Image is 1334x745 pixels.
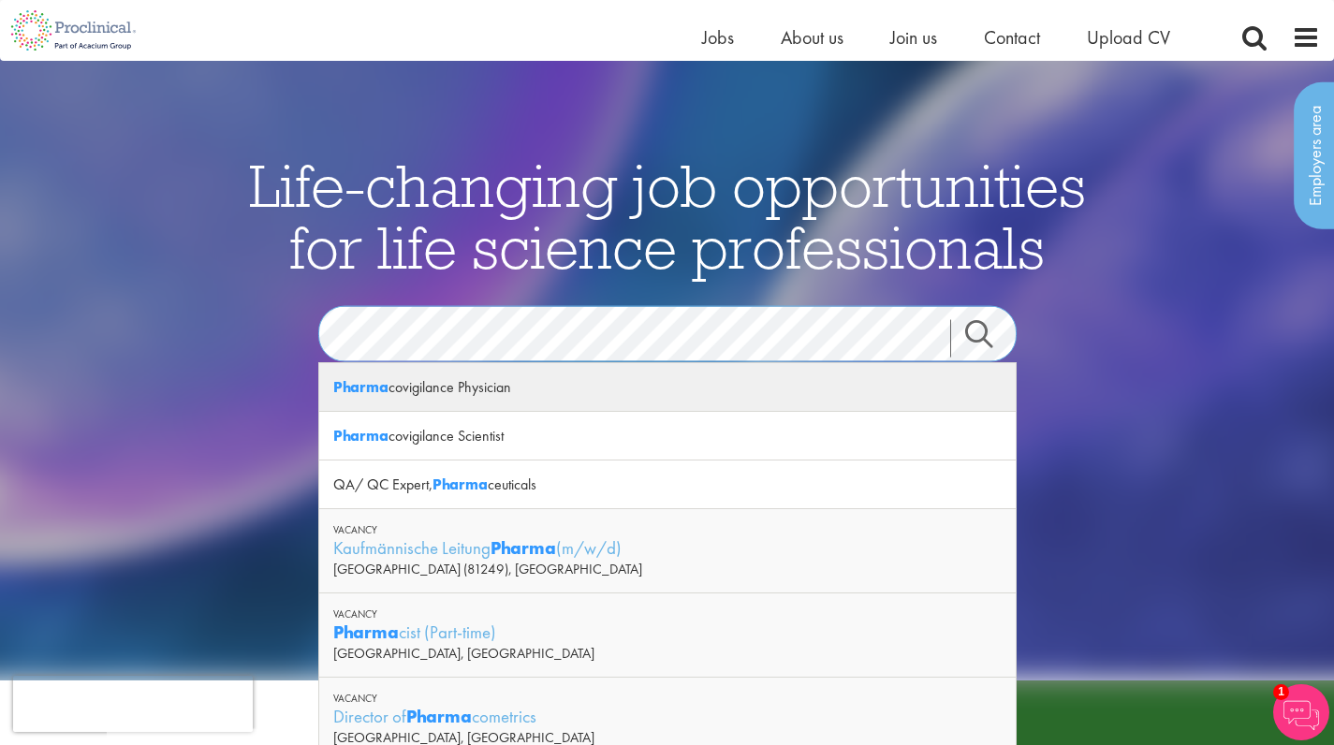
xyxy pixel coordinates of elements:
div: Vacancy [333,523,1002,536]
div: covigilance Physician [319,363,1016,412]
a: Job search submit button [950,319,1031,357]
div: Vacancy [333,607,1002,621]
div: covigilance Scientist [319,412,1016,460]
strong: Pharma [406,705,472,728]
img: Chatbot [1273,684,1329,740]
div: Director of cometrics [333,705,1002,728]
div: Kaufmännische Leitung (m/w/d) [333,536,1002,560]
a: About us [781,25,843,50]
strong: Pharma [333,377,388,397]
div: QA/ QC Expert, ceuticals [319,460,1016,509]
div: Vacancy [333,692,1002,705]
span: 1 [1273,684,1289,700]
a: Join us [890,25,937,50]
div: [GEOGRAPHIC_DATA], [GEOGRAPHIC_DATA] [333,644,1002,663]
strong: Pharma [333,426,388,446]
a: Jobs [702,25,734,50]
div: cist (Part-time) [333,621,1002,644]
strong: Pharma [491,536,556,560]
strong: Pharma [432,475,488,494]
div: [GEOGRAPHIC_DATA] (81249), [GEOGRAPHIC_DATA] [333,560,1002,578]
iframe: reCAPTCHA [13,676,253,732]
span: Life-changing job opportunities for life science professionals [249,147,1086,284]
a: Upload CV [1087,25,1170,50]
strong: Pharma [333,621,399,644]
a: Contact [984,25,1040,50]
